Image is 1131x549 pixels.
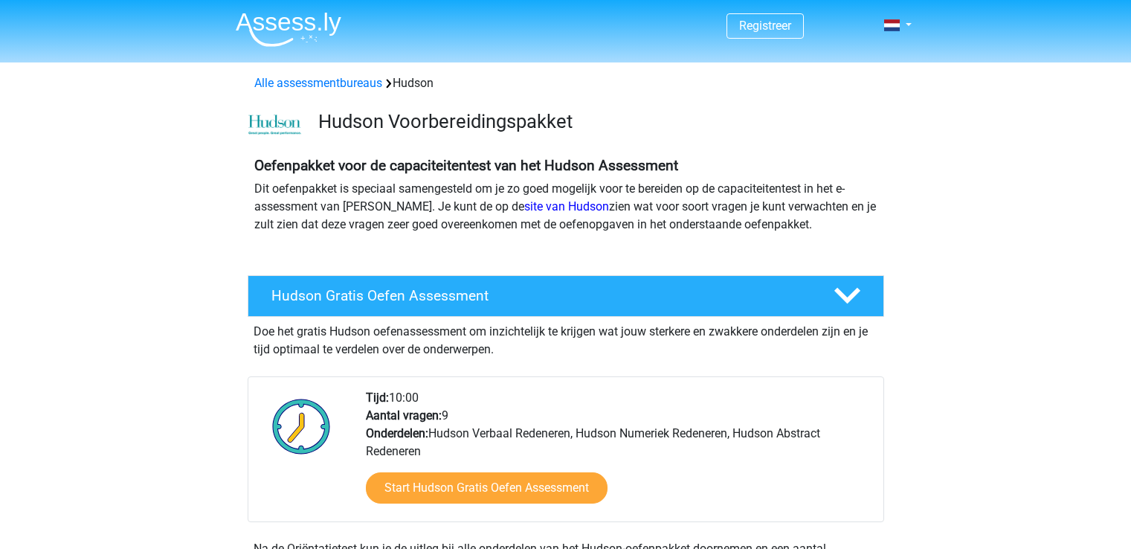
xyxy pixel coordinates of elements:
a: Registreer [739,19,791,33]
a: Start Hudson Gratis Oefen Assessment [366,472,608,504]
img: Assessly [236,12,341,47]
a: Alle assessmentbureaus [254,76,382,90]
a: Hudson Gratis Oefen Assessment [242,275,890,317]
div: Doe het gratis Hudson oefenassessment om inzichtelijk te krijgen wat jouw sterkere en zwakkere on... [248,317,884,359]
b: Onderdelen: [366,426,428,440]
p: Dit oefenpakket is speciaal samengesteld om je zo goed mogelijk voor te bereiden op de capaciteit... [254,180,877,234]
a: site van Hudson [524,199,609,213]
b: Oefenpakket voor de capaciteitentest van het Hudson Assessment [254,157,678,174]
b: Tijd: [366,391,389,405]
img: Klok [264,389,339,463]
b: Aantal vragen: [366,408,442,423]
div: 10:00 9 Hudson Verbaal Redeneren, Hudson Numeriek Redeneren, Hudson Abstract Redeneren [355,389,883,521]
div: Hudson [248,74,883,92]
h4: Hudson Gratis Oefen Assessment [271,287,810,304]
h3: Hudson Voorbereidingspakket [318,110,872,133]
img: cefd0e47479f4eb8e8c001c0d358d5812e054fa8.png [248,115,301,135]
